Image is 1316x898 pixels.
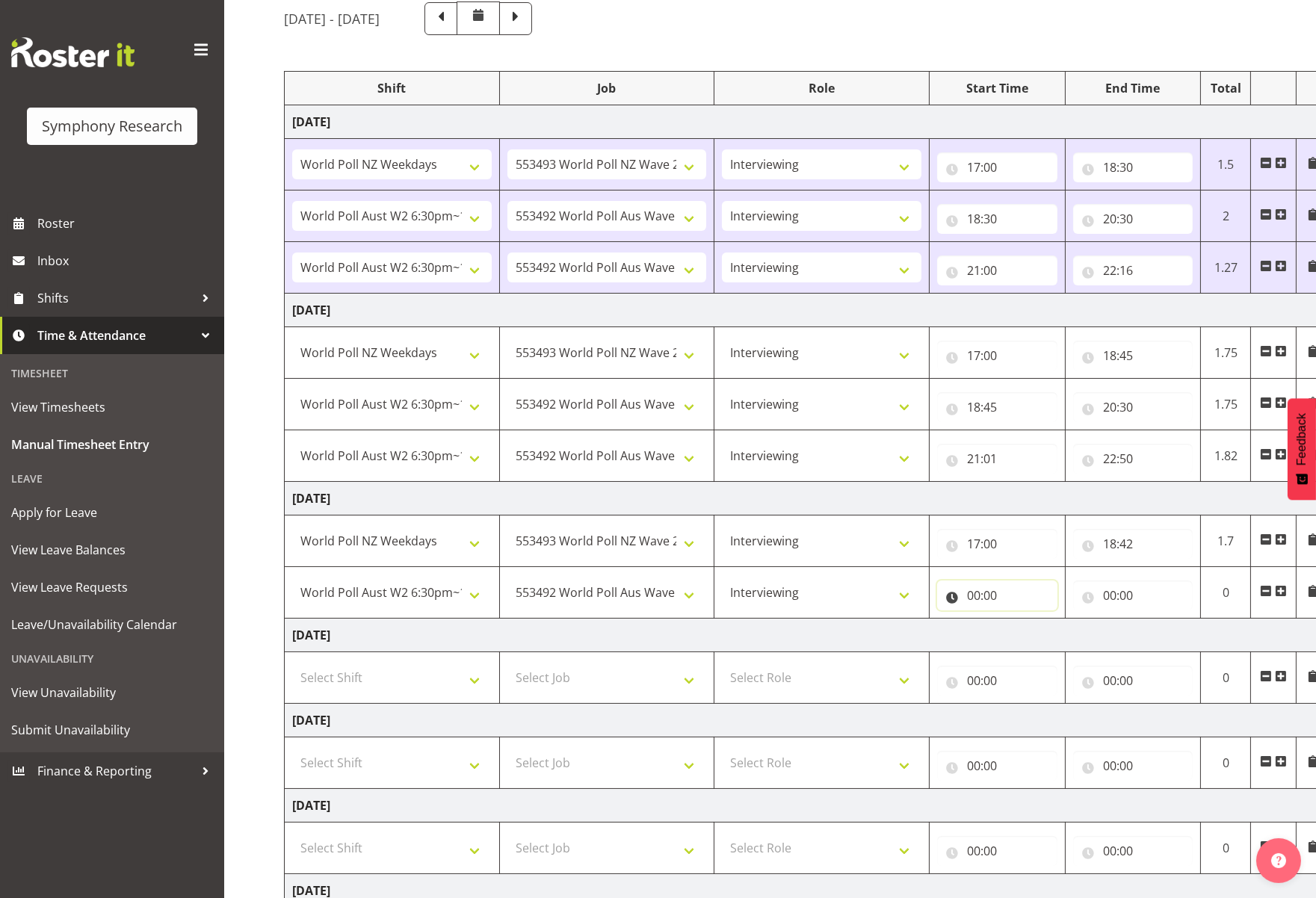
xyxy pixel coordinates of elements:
[11,681,213,704] span: View Unavailability
[937,751,1057,781] input: Click to select...
[1201,823,1251,874] td: 0
[937,444,1057,474] input: Click to select...
[4,358,220,388] div: Timesheet
[1073,580,1193,610] input: Click to select...
[11,501,213,524] span: Apply for Leave
[37,324,194,347] span: Time & Attendance
[1201,430,1251,482] td: 1.82
[4,531,220,569] a: View Leave Balances
[937,152,1057,182] input: Click to select...
[4,494,220,531] a: Apply for Leave
[1073,529,1193,559] input: Click to select...
[11,576,213,598] span: View Leave Requests
[292,79,492,97] div: Shift
[4,643,220,674] div: Unavailability
[11,613,213,636] span: Leave/Unavailability Calendar
[11,433,213,456] span: Manual Timesheet Entry
[42,115,182,137] div: Symphony Research
[1073,392,1193,422] input: Click to select...
[1073,256,1193,285] input: Click to select...
[937,836,1057,866] input: Click to select...
[1073,836,1193,866] input: Click to select...
[11,37,135,67] img: Rosterit website logo
[1201,379,1251,430] td: 1.75
[4,569,220,606] a: View Leave Requests
[4,711,220,749] a: Submit Unavailability
[11,539,213,561] span: View Leave Balances
[37,760,194,782] span: Finance & Reporting
[11,719,213,741] span: Submit Unavailability
[937,529,1057,559] input: Click to select...
[1201,737,1251,789] td: 0
[1201,327,1251,379] td: 1.75
[937,341,1057,371] input: Click to select...
[1201,139,1251,191] td: 1.5
[1073,79,1193,97] div: End Time
[4,463,220,494] div: Leave
[1201,567,1251,619] td: 0
[1073,204,1193,234] input: Click to select...
[1073,751,1193,781] input: Click to select...
[722,79,921,97] div: Role
[1201,242,1251,294] td: 1.27
[1073,152,1193,182] input: Click to select...
[937,256,1057,285] input: Click to select...
[937,666,1057,696] input: Click to select...
[937,392,1057,422] input: Click to select...
[1073,444,1193,474] input: Click to select...
[4,388,220,426] a: View Timesheets
[1073,341,1193,371] input: Click to select...
[1271,853,1286,868] img: help-xxl-2.png
[1295,413,1309,465] span: Feedback
[1201,191,1251,242] td: 2
[1201,515,1251,567] td: 1.7
[937,204,1057,234] input: Click to select...
[1201,652,1251,704] td: 0
[507,79,707,97] div: Job
[1208,79,1243,97] div: Total
[937,580,1057,610] input: Click to select...
[37,212,217,235] span: Roster
[4,606,220,643] a: Leave/Unavailability Calendar
[37,287,194,309] span: Shifts
[937,79,1057,97] div: Start Time
[11,396,213,418] span: View Timesheets
[37,250,217,272] span: Inbox
[4,426,220,463] a: Manual Timesheet Entry
[1288,398,1316,500] button: Feedback - Show survey
[1073,666,1193,696] input: Click to select...
[4,674,220,711] a: View Unavailability
[284,10,380,27] h5: [DATE] - [DATE]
